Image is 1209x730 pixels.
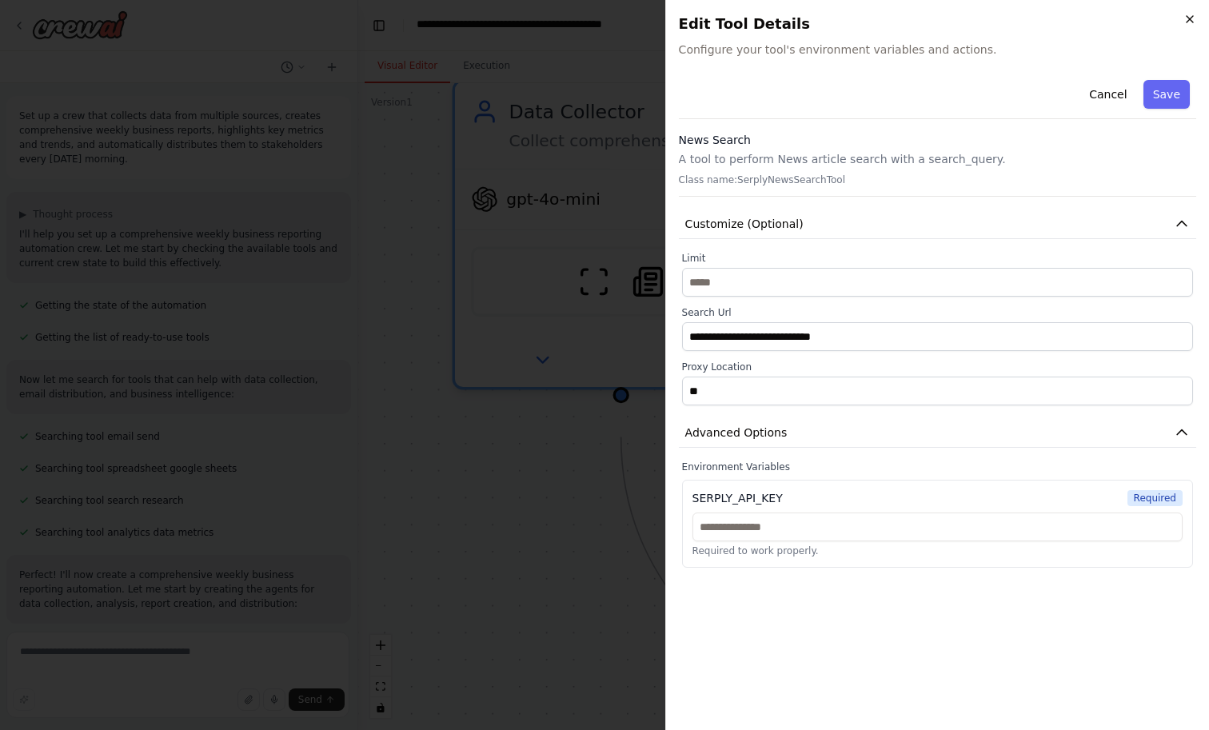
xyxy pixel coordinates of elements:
span: Configure your tool's environment variables and actions. [679,42,1196,58]
label: Search Url [682,306,1193,319]
button: Advanced Options [679,418,1196,448]
span: Required [1127,490,1183,506]
button: Save [1143,80,1190,109]
label: Proxy Location [682,361,1193,373]
div: SERPLY_API_KEY [692,490,783,506]
label: Limit [682,252,1193,265]
label: Environment Variables [682,461,1193,473]
h2: Edit Tool Details [679,13,1196,35]
span: Advanced Options [685,425,788,441]
p: A tool to perform News article search with a search_query. [679,151,1196,167]
p: Required to work properly. [692,545,1183,557]
button: Cancel [1079,80,1136,109]
p: Class name: SerplyNewsSearchTool [679,174,1196,186]
button: Customize (Optional) [679,209,1196,239]
h3: News Search [679,132,1196,148]
span: Customize (Optional) [685,216,804,232]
